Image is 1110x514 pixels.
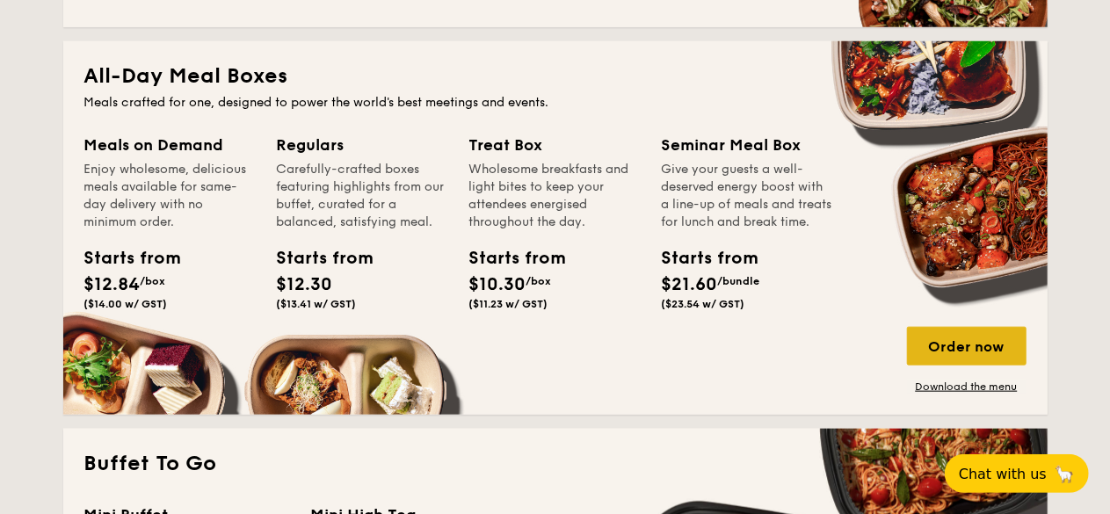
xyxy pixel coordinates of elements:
div: Starts from [662,245,741,271]
div: Enjoy wholesome, delicious meals available for same-day delivery with no minimum order. [84,161,256,231]
span: /box [141,275,166,287]
span: ($13.41 w/ GST) [277,298,357,310]
span: $21.60 [662,274,718,295]
span: ($23.54 w/ GST) [662,298,745,310]
button: Chat with us🦙 [945,454,1089,493]
span: Chat with us [959,466,1047,482]
div: Starts from [469,245,548,271]
div: Wholesome breakfasts and light bites to keep your attendees energised throughout the day. [469,161,641,231]
div: Meals crafted for one, designed to power the world's best meetings and events. [84,94,1027,112]
div: Starts from [277,245,356,271]
span: $12.84 [84,274,141,295]
div: Treat Box [469,133,641,157]
span: $12.30 [277,274,333,295]
div: Seminar Meal Box [662,133,833,157]
div: Meals on Demand [84,133,256,157]
div: Starts from [84,245,163,271]
span: 🦙 [1054,464,1075,484]
span: $10.30 [469,274,526,295]
div: Regulars [277,133,448,157]
a: Download the menu [907,380,1027,394]
h2: All-Day Meal Boxes [84,62,1027,90]
span: /box [526,275,552,287]
span: /bundle [718,275,760,287]
div: Give your guests a well-deserved energy boost with a line-up of meals and treats for lunch and br... [662,161,833,231]
div: Order now [907,327,1027,366]
h2: Buffet To Go [84,450,1027,478]
div: Carefully-crafted boxes featuring highlights from our buffet, curated for a balanced, satisfying ... [277,161,448,231]
span: ($11.23 w/ GST) [469,298,548,310]
span: ($14.00 w/ GST) [84,298,168,310]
